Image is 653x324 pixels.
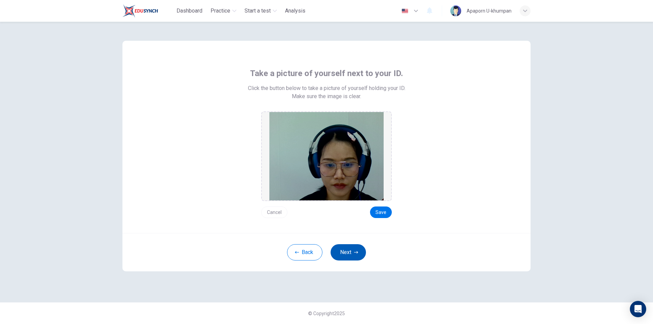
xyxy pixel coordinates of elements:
[211,7,230,15] span: Practice
[269,112,384,200] img: preview screemshot
[208,5,239,17] button: Practice
[122,4,158,18] img: Train Test logo
[401,8,409,14] img: en
[287,244,322,260] button: Back
[174,5,205,17] button: Dashboard
[245,7,271,15] span: Start a test
[370,206,392,218] button: Save
[630,301,646,317] div: Open Intercom Messenger
[122,4,174,18] a: Train Test logo
[308,311,345,316] span: © Copyright 2025
[282,5,308,17] button: Analysis
[250,68,403,79] span: Take a picture of yourself next to your ID.
[248,84,405,92] span: Click the button below to take a picture of yourself holding your ID.
[242,5,280,17] button: Start a test
[467,7,512,15] div: Apaporn U-khumpan
[177,7,202,15] span: Dashboard
[331,244,366,260] button: Next
[292,92,361,101] span: Make sure the image is clear.
[450,5,461,16] img: Profile picture
[285,7,305,15] span: Analysis
[261,206,287,218] button: Cancel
